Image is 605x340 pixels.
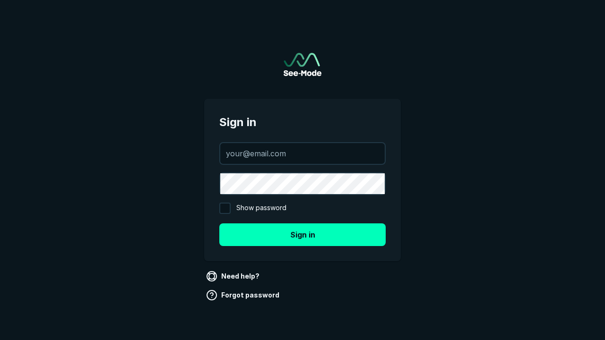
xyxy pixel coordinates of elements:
[284,53,321,76] img: See-Mode Logo
[236,203,286,214] span: Show password
[219,114,386,131] span: Sign in
[219,223,386,246] button: Sign in
[204,269,263,284] a: Need help?
[220,143,385,164] input: your@email.com
[204,288,283,303] a: Forgot password
[284,53,321,76] a: Go to sign in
